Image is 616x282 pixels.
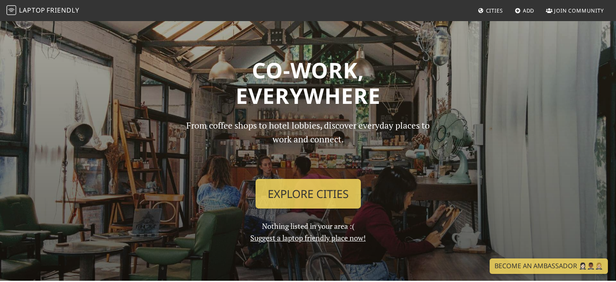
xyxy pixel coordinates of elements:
[475,3,506,18] a: Cities
[256,179,361,209] a: Explore Cities
[6,4,79,18] a: LaptopFriendly LaptopFriendly
[512,3,538,18] a: Add
[250,233,366,243] a: Suggest a laptop friendly place now!
[19,6,45,15] span: Laptop
[175,118,442,244] div: Nothing listed in your area :(
[6,5,16,15] img: LaptopFriendly
[523,7,535,14] span: Add
[486,7,503,14] span: Cities
[179,118,437,172] p: From coffee shops to hotel lobbies, discover everyday places to work and connect.
[47,6,79,15] span: Friendly
[543,3,607,18] a: Join Community
[46,57,571,109] h1: Co-work, Everywhere
[554,7,604,14] span: Join Community
[490,258,608,274] a: Become an Ambassador 🤵🏻‍♀️🤵🏾‍♂️🤵🏼‍♀️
